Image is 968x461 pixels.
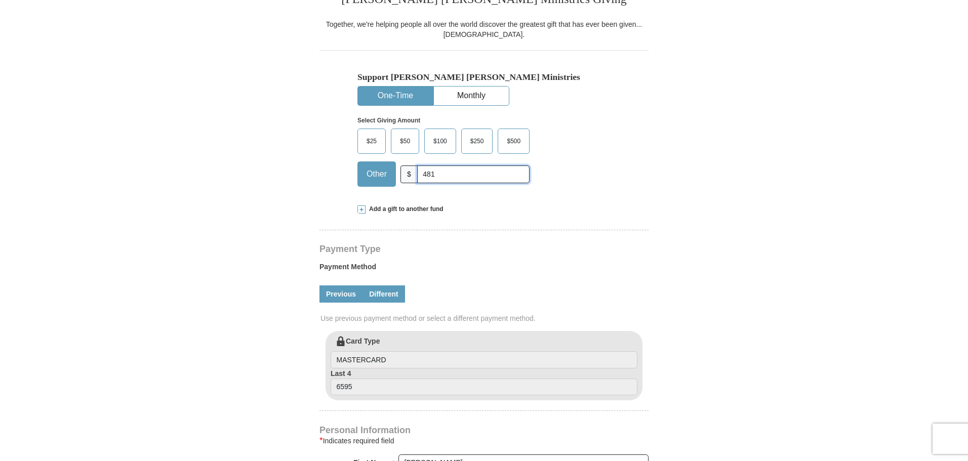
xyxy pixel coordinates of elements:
[331,336,637,368] label: Card Type
[319,435,649,447] div: Indicates required field
[357,117,420,124] strong: Select Giving Amount
[417,165,530,183] input: Other Amount
[366,205,443,214] span: Add a gift to another fund
[320,313,650,323] span: Use previous payment method or select a different payment method.
[319,426,649,434] h4: Personal Information
[400,165,418,183] span: $
[319,19,649,39] div: Together, we're helping people all over the world discover the greatest gift that has ever been g...
[319,285,362,303] a: Previous
[395,134,415,149] span: $50
[361,134,382,149] span: $25
[361,166,392,182] span: Other
[434,87,509,105] button: Monthly
[357,72,611,82] h5: Support [PERSON_NAME] [PERSON_NAME] Ministries
[331,379,637,396] input: Last 4
[331,368,637,396] label: Last 4
[428,134,452,149] span: $100
[465,134,489,149] span: $250
[319,245,649,253] h4: Payment Type
[331,351,637,368] input: Card Type
[319,262,649,277] label: Payment Method
[502,134,526,149] span: $500
[362,285,405,303] a: Different
[358,87,433,105] button: One-Time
